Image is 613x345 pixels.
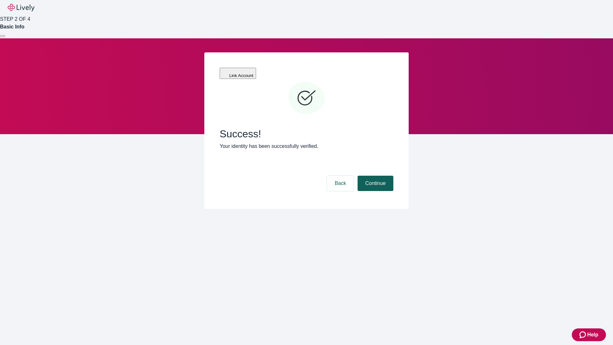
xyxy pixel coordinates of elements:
span: Success! [220,128,393,140]
svg: Checkmark icon [287,79,326,118]
button: Continue [358,176,393,191]
svg: Zendesk support icon [579,331,587,339]
button: Back [327,176,354,191]
p: Your identity has been successfully verified. [220,142,393,150]
button: Zendesk support iconHelp [572,328,606,341]
span: Help [587,331,598,339]
img: Lively [8,4,34,11]
button: Link Account [220,68,256,79]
